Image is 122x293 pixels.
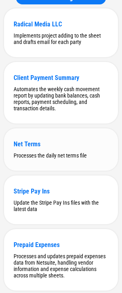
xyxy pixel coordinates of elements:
[14,152,108,159] div: Processes the daily net terms file
[14,140,108,148] div: Net Terms
[14,253,108,279] div: Processes and updates prepaid expenses data from Netsuite, handling vendor information and expens...
[14,187,108,195] div: Stripe Pay Ins
[14,199,108,212] div: Update the Stripe Pay Ins files with the latest data
[14,86,108,112] div: Automates the weekly cash movement report by updating bank balances, cash reports, payment schedu...
[14,74,108,82] div: Client Payment Summary
[14,241,108,249] div: Prepaid Expenses
[14,32,108,45] div: Implements project adding to the sheet and drafts email for each party
[14,20,108,28] div: Radical Media LLC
